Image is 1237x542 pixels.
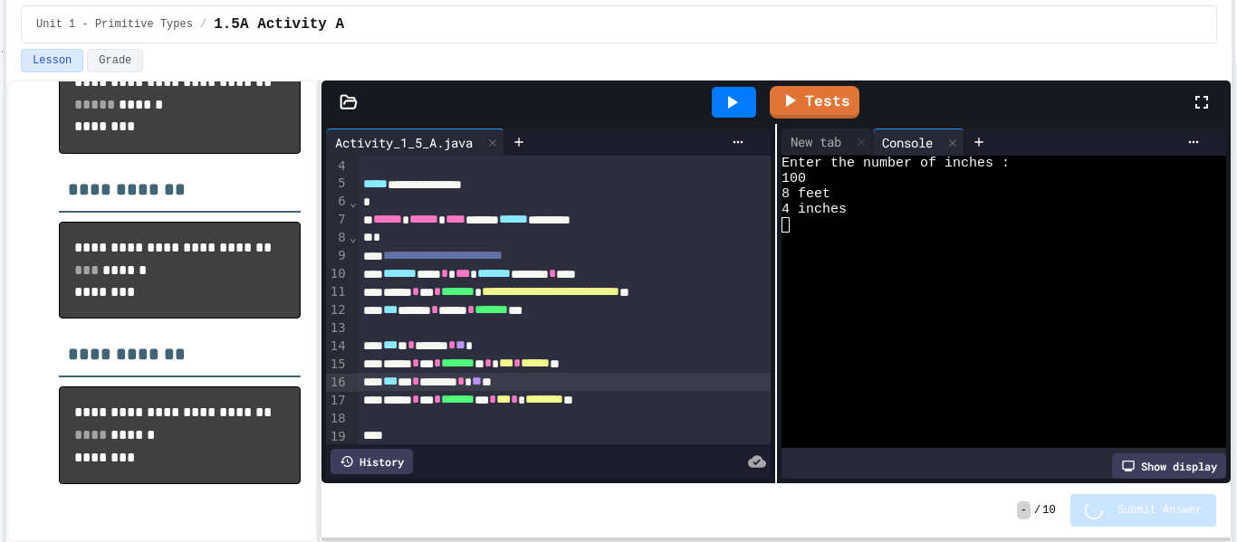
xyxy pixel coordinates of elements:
[349,230,358,244] span: Fold line
[1017,501,1031,519] span: -
[326,133,482,152] div: Activity_1_5_A.java
[214,14,344,35] span: 1.5A Activity A
[1034,503,1040,518] span: /
[1117,503,1203,518] span: Submit Answer
[326,265,349,283] div: 10
[770,86,859,119] a: Tests
[326,392,349,410] div: 17
[349,195,358,209] span: Fold line
[326,301,349,319] div: 12
[326,319,349,338] div: 13
[1042,503,1055,518] span: 10
[326,356,349,374] div: 15
[782,202,847,217] span: 4 inches
[782,171,806,186] span: 100
[21,49,83,72] button: Lesson
[331,449,413,474] div: History
[782,156,1010,171] span: Enter the number of inches :
[782,132,850,151] div: New tab
[326,374,349,392] div: 16
[873,133,942,152] div: Console
[326,428,349,446] div: 19
[1112,453,1226,479] div: Show display
[200,17,206,32] span: /
[326,193,349,211] div: 6
[36,17,193,32] span: Unit 1 - Primitive Types
[326,338,349,356] div: 14
[782,186,830,202] span: 8 feet
[326,175,349,193] div: 5
[326,410,349,428] div: 18
[326,283,349,301] div: 11
[326,211,349,229] div: 7
[326,247,349,265] div: 9
[87,49,143,72] button: Grade
[326,157,349,176] div: 4
[326,229,349,247] div: 8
